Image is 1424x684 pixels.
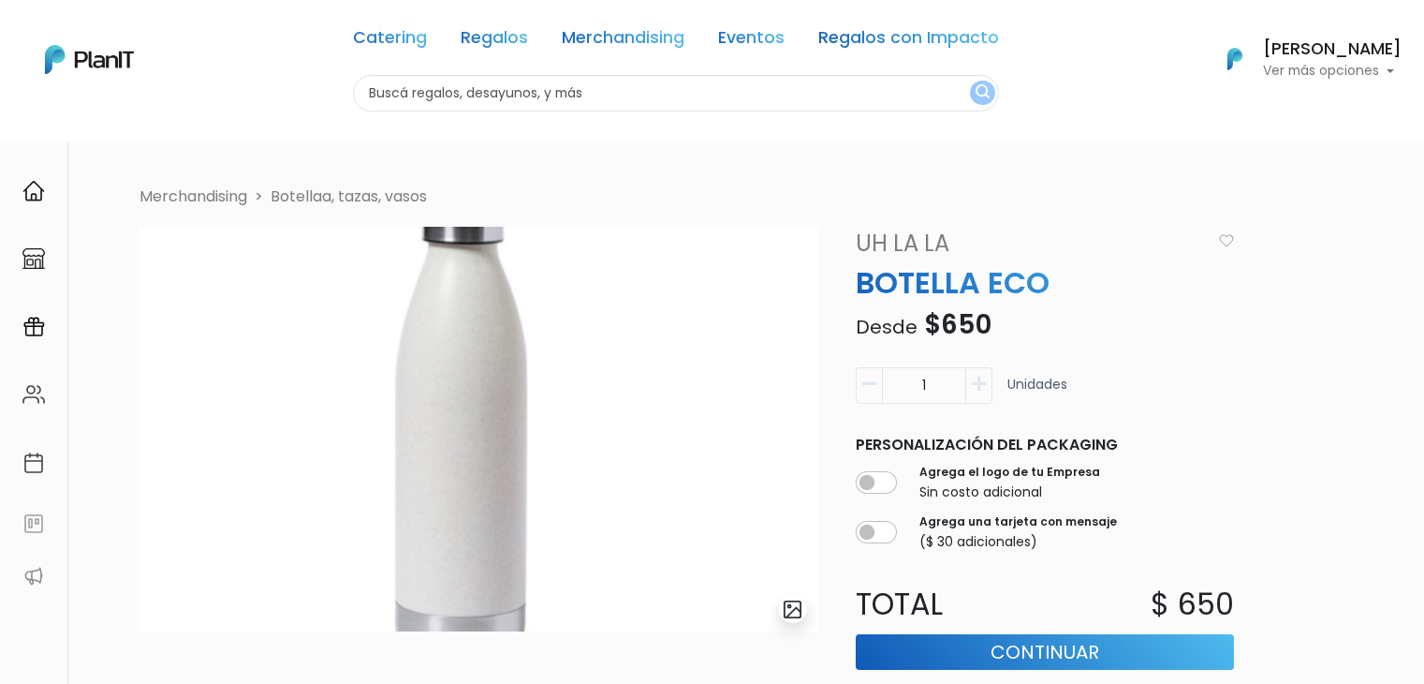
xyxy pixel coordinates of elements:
[844,582,1045,627] p: Total
[856,434,1234,456] p: Personalización del packaging
[919,532,1117,552] p: ($ 30 adicionales)
[22,565,45,587] img: partners-52edf745621dab592f3b2c58e3bca9d71375a7ef29c3b500c9f145b62cc070d4.svg
[844,227,1211,260] a: Uh La La
[22,513,45,535] img: feedback-78b5a0c8f98aac82b08bfc38622c3050aee476f2c9584af64705fc4e61158814.svg
[718,30,785,52] a: Eventos
[856,634,1234,670] button: Continuar
[782,599,803,620] img: gallery-light
[353,75,999,112] input: Buscá regalos, desayunos, y más
[22,452,45,474] img: calendar-87d922413cdce8b2cf7b7f5f62616a5cf9e4887200fb71536465627b3292af00.svg
[139,227,818,632] img: D264411F-5AE8-4AD6-B760-A183F21ADAD3.jpeg
[1219,234,1234,247] img: heart_icon
[139,186,247,208] li: Merchandising
[1203,35,1402,83] button: PlanIt Logo [PERSON_NAME] Ver más opciones
[976,84,990,102] img: search_button-432b6d5273f82d61273b3651a40e1bd1b912527efae98b1b7a1b2c0702e16a8d.svg
[45,45,134,74] img: PlanIt Logo
[1263,41,1402,58] h6: [PERSON_NAME]
[461,30,528,52] a: Regalos
[924,306,991,343] span: $650
[22,316,45,338] img: campaigns-02234683943229c281be62815700db0a1741e53638e28bf9629b52c665b00959.svg
[562,30,684,52] a: Merchandising
[353,30,427,52] a: Catering
[22,180,45,202] img: home-e721727adea9d79c4d83392d1f703f7f8bce08238fde08b1acbfd93340b81755.svg
[919,513,1117,530] label: Agrega una tarjeta con mensaje
[22,247,45,270] img: marketplace-4ceaa7011d94191e9ded77b95e3339b90024bf715f7c57f8cf31f2d8c509eaba.svg
[818,30,999,52] a: Regalos con Impacto
[919,483,1100,502] p: Sin costo adicional
[919,464,1100,481] label: Agrega el logo de tu Empresa
[1263,65,1402,78] p: Ver más opciones
[844,260,1245,305] p: BOTELLA ECO
[1007,375,1067,411] p: Unidades
[856,314,918,340] span: Desde
[1151,582,1234,627] p: $ 650
[128,186,1330,212] nav: breadcrumb
[1214,38,1255,80] img: PlanIt Logo
[22,383,45,406] img: people-662611757002400ad9ed0e3c099ab2801c6687ba6c219adb57efc949bc21e19d.svg
[271,186,427,207] a: Botellaa, tazas, vasos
